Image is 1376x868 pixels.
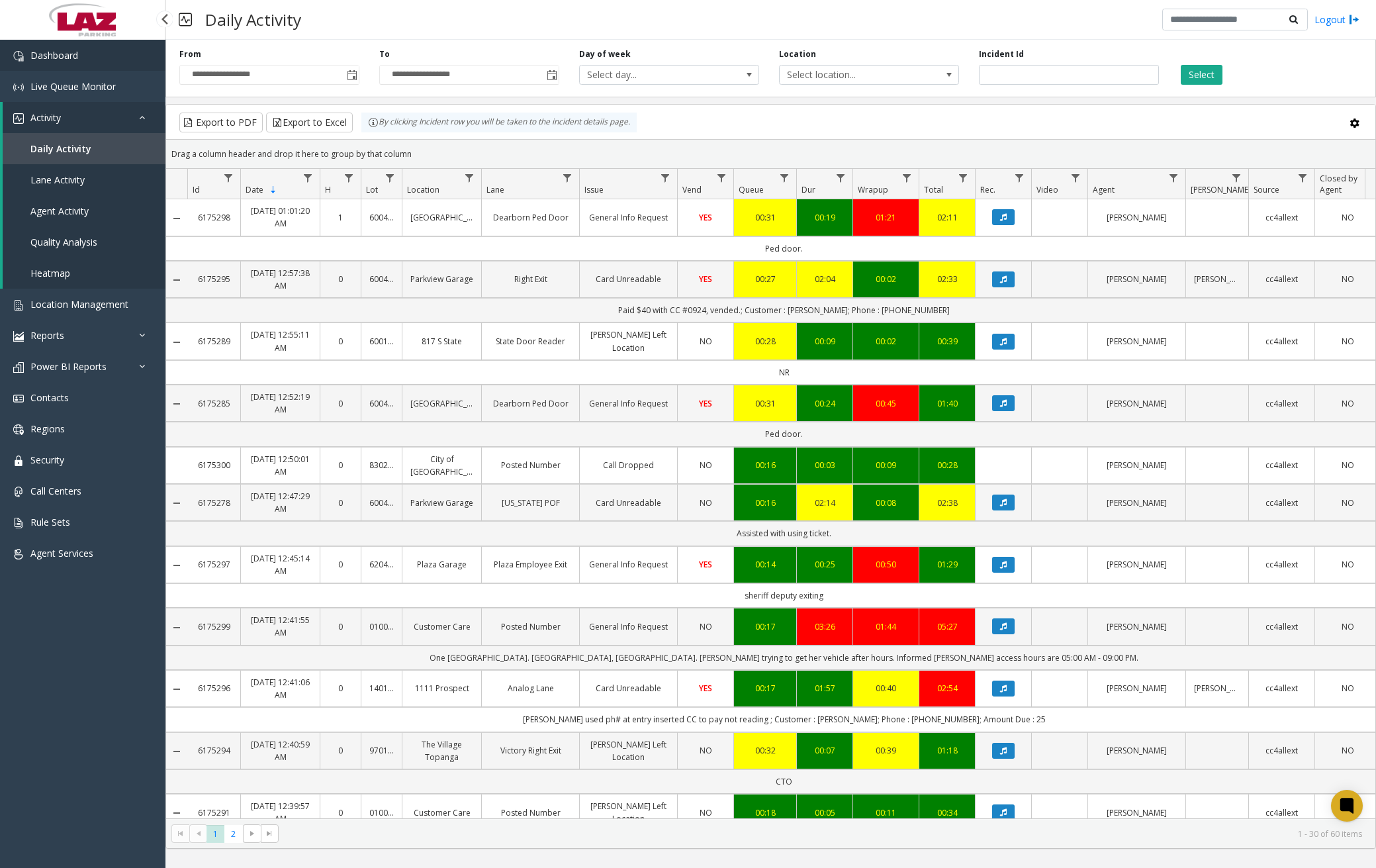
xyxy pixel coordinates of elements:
img: 'icon' [13,331,24,342]
a: 0 [328,397,353,410]
a: NO [686,744,725,757]
a: 0 [328,459,353,471]
a: 600405 [369,211,394,224]
a: [DATE] 12:40:59 AM [249,738,312,763]
a: Collapse Details [166,213,187,224]
img: 'icon' [13,113,24,124]
a: Wrapup Filter Menu [898,169,916,187]
a: 02:38 [927,497,967,509]
span: NO [700,336,712,347]
a: Collapse Details [166,746,187,757]
a: 0 [328,273,353,285]
div: 00:32 [742,744,788,757]
a: 00:08 [861,497,911,509]
a: [PERSON_NAME] [1096,497,1177,509]
a: 00:27 [742,273,788,285]
a: Plaza Garage [410,558,473,571]
a: 00:19 [805,211,845,224]
span: Select day... [580,66,723,84]
a: NO [1323,497,1373,509]
a: cc4allext [1257,682,1307,695]
a: [DATE] 12:39:57 AM [249,800,312,825]
a: Collapse Details [166,337,187,348]
a: 00:25 [805,558,845,571]
img: 'icon' [13,393,24,404]
a: Collapse Details [166,684,187,695]
span: YES [699,212,712,223]
a: YES [686,682,725,695]
a: NO [686,459,725,471]
span: Live Queue Monitor [30,80,116,93]
a: 00:28 [742,335,788,348]
a: [US_STATE] POF [490,497,571,509]
a: 00:40 [861,682,911,695]
a: [DATE] 12:55:11 AM [249,328,312,354]
a: [PERSON_NAME] [1096,459,1177,471]
a: The Village Topanga [410,738,473,763]
a: Agent Activity [3,195,165,226]
a: Source Filter Menu [1294,169,1312,187]
div: 00:16 [742,459,788,471]
a: NO [1323,744,1373,757]
a: [DATE] 12:52:19 AM [249,391,312,416]
button: Select [1181,65,1222,85]
a: 00:09 [805,335,845,348]
div: 00:17 [742,682,788,695]
a: 01:44 [861,620,911,633]
div: 01:40 [927,397,967,410]
div: 02:14 [805,497,845,509]
span: Contacts [30,391,69,404]
a: Customer Care [410,620,473,633]
a: 1 [328,211,353,224]
span: Toggle popup [544,66,559,84]
label: Incident Id [979,48,1024,60]
span: Quality Analysis [30,236,97,248]
a: H Filter Menu [340,169,358,187]
a: NO [1323,273,1373,285]
a: [PERSON_NAME] [1096,558,1177,571]
a: 00:45 [861,397,911,410]
a: [PERSON_NAME] [1194,273,1240,285]
img: 'icon' [13,487,24,497]
span: NO [1342,559,1354,570]
a: [GEOGRAPHIC_DATA] [410,211,473,224]
img: 'icon' [13,362,24,373]
a: [PERSON_NAME] Left Location [588,738,669,763]
a: Lane Activity [3,164,165,195]
a: 010016 [369,620,394,633]
a: Collapse Details [166,560,187,571]
a: 00:28 [927,459,967,471]
a: Total Filter Menu [954,169,972,187]
a: 00:24 [805,397,845,410]
div: 03:26 [805,620,845,633]
a: Collapse Details [166,498,187,508]
a: 6175300 [195,459,232,471]
div: 05:27 [927,620,967,633]
span: NO [1342,621,1354,632]
div: 00:16 [742,497,788,509]
a: [PERSON_NAME] [1096,744,1177,757]
span: Rule Sets [30,516,70,528]
a: 00:17 [742,620,788,633]
img: 'icon' [13,424,24,435]
span: NO [700,745,712,756]
a: 6175296 [195,682,232,695]
a: Heatmap [3,258,165,289]
a: General Info Request [588,397,669,410]
img: 'icon' [13,82,24,93]
a: Agent Filter Menu [1165,169,1183,187]
span: NO [700,459,712,471]
span: Select location... [780,66,923,84]
a: cc4allext [1257,335,1307,348]
a: cc4allext [1257,273,1307,285]
a: Analog Lane [490,682,571,695]
a: [DATE] 12:47:29 AM [249,490,312,515]
div: 02:54 [927,682,967,695]
a: 6175278 [195,497,232,509]
span: NO [1342,745,1354,756]
label: To [379,48,390,60]
a: Issue Filter Menu [657,169,674,187]
a: 817 S State [410,335,473,348]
